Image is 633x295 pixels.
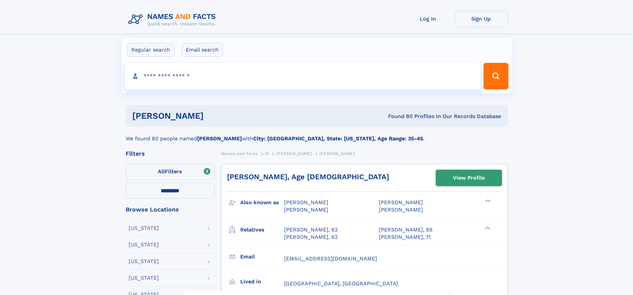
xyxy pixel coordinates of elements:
[240,197,284,208] h3: Also known as
[253,135,423,142] b: City: [GEOGRAPHIC_DATA], State: [US_STATE], Age Range: 35-45
[483,226,491,230] div: ❯
[126,207,215,213] div: Browse Locations
[284,233,338,241] a: [PERSON_NAME], 62
[284,280,398,287] span: [GEOGRAPHIC_DATA], [GEOGRAPHIC_DATA]
[284,207,328,213] span: [PERSON_NAME]
[379,207,423,213] span: [PERSON_NAME]
[127,43,174,57] label: Regular search
[284,255,377,262] span: [EMAIL_ADDRESS][DOMAIN_NAME]
[276,151,312,156] span: [PERSON_NAME]
[126,151,215,157] div: Filters
[132,112,296,120] h1: [PERSON_NAME]
[181,43,223,57] label: Email search
[455,11,508,27] a: Sign Up
[227,173,389,181] a: [PERSON_NAME], Age [DEMOGRAPHIC_DATA]
[276,149,312,158] a: [PERSON_NAME]
[296,113,501,120] div: Found 80 Profiles In Our Records Database
[284,226,338,233] a: [PERSON_NAME], 62
[319,151,355,156] span: [PERSON_NAME]
[265,149,269,158] a: M
[265,151,269,156] span: M
[126,11,221,29] img: Logo Names and Facts
[126,164,215,180] label: Filters
[221,149,258,158] a: Names and Facts
[125,63,481,89] input: search input
[379,233,431,241] a: [PERSON_NAME], 71
[379,226,433,233] a: [PERSON_NAME], 88
[436,170,502,186] a: View Profile
[126,127,508,143] div: We found 80 people named with .
[240,276,284,287] h3: Lived in
[483,63,508,89] button: Search Button
[197,135,242,142] b: [PERSON_NAME]
[240,251,284,262] h3: Email
[129,275,159,281] div: [US_STATE]
[483,199,491,203] div: ❯
[379,199,423,206] span: [PERSON_NAME]
[158,168,165,175] span: All
[453,170,485,186] div: View Profile
[284,199,328,206] span: [PERSON_NAME]
[401,11,455,27] a: Log In
[129,242,159,247] div: [US_STATE]
[240,224,284,235] h3: Relatives
[129,259,159,264] div: [US_STATE]
[129,225,159,231] div: [US_STATE]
